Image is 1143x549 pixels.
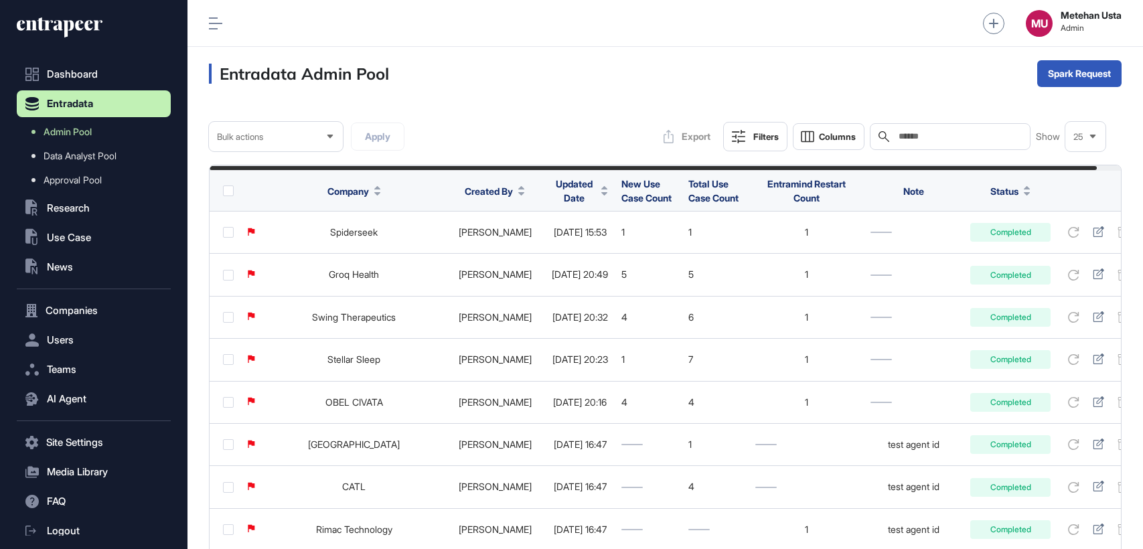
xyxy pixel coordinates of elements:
div: Completed [970,350,1051,369]
a: [PERSON_NAME] [459,268,532,280]
h3: Entradata Admin Pool [209,64,389,84]
div: [DATE] 20:23 [552,354,608,365]
span: Approval Pool [44,175,102,185]
div: 1 [755,354,857,365]
button: Media Library [17,459,171,485]
div: [DATE] 20:16 [552,397,608,408]
span: Users [47,335,74,345]
div: [DATE] 16:47 [552,439,608,450]
div: Completed [970,520,1051,539]
div: [DATE] 15:53 [552,227,608,238]
span: Media Library [47,467,108,477]
a: Logout [17,518,171,544]
div: Completed [970,266,1051,285]
div: 1 [621,227,675,238]
button: Export [656,123,718,150]
div: Filters [753,131,779,142]
button: Research [17,195,171,222]
div: Completed [970,223,1051,242]
div: 4 [688,481,742,492]
button: MU [1026,10,1053,37]
a: Rimac Technology [316,524,392,535]
span: Bulk actions [217,132,263,142]
div: 1 [755,312,857,323]
a: Stellar Sleep [327,354,380,365]
span: Companies [46,305,98,316]
button: Use Case [17,224,171,251]
a: Groq Health [329,268,379,280]
a: OBEL CIVATA [325,396,383,408]
div: 1 [688,439,742,450]
button: Created By [465,184,525,198]
span: Logout [47,526,80,536]
button: AI Agent [17,386,171,412]
div: 1 [755,269,857,280]
a: [PERSON_NAME] [459,396,532,408]
a: Swing Therapeutics [312,311,396,323]
button: FAQ [17,488,171,515]
span: Entradata [47,98,93,109]
div: 6 [688,312,742,323]
a: [PERSON_NAME] [459,439,532,450]
div: test agent id [870,481,957,492]
a: Spiderseek [330,226,378,238]
div: 7 [688,354,742,365]
div: Completed [970,478,1051,497]
button: Companies [17,297,171,324]
span: Company [327,184,369,198]
strong: Metehan Usta [1061,10,1122,21]
a: CATL [342,481,366,492]
div: [DATE] 20:49 [552,269,608,280]
span: FAQ [47,496,66,507]
a: [PERSON_NAME] [459,354,532,365]
span: Data Analyst Pool [44,151,117,161]
div: test agent id [870,439,957,450]
div: test agent id [870,524,957,535]
button: Teams [17,356,171,383]
span: Teams [47,364,76,375]
button: Updated Date [552,177,608,205]
div: 5 [621,269,675,280]
button: Filters [723,122,787,151]
button: Spark Request [1037,60,1122,87]
div: 4 [621,312,675,323]
span: Admin Pool [44,127,92,137]
span: Dashboard [47,69,98,80]
span: AI Agent [47,394,86,404]
span: Research [47,203,90,214]
div: 4 [621,397,675,408]
span: Updated Date [552,177,596,205]
a: [PERSON_NAME] [459,481,532,492]
button: Status [990,184,1031,198]
div: [DATE] 20:32 [552,312,608,323]
div: 4 [688,397,742,408]
button: Company [327,184,381,198]
span: 25 [1073,132,1083,142]
span: New Use Case Count [621,178,672,204]
div: 1 [621,354,675,365]
div: 1 [755,227,857,238]
a: [GEOGRAPHIC_DATA] [308,439,400,450]
span: Note [903,185,924,197]
a: Dashboard [17,61,171,88]
a: Approval Pool [23,168,171,192]
a: [PERSON_NAME] [459,226,532,238]
span: Admin [1061,23,1122,33]
span: Total Use Case Count [688,178,739,204]
a: Admin Pool [23,120,171,144]
button: Entradata [17,90,171,117]
a: [PERSON_NAME] [459,311,532,323]
div: 1 [688,227,742,238]
span: News [47,262,73,272]
a: [PERSON_NAME] [459,524,532,535]
div: Completed [970,435,1051,454]
div: Completed [970,308,1051,327]
span: Columns [819,132,856,142]
button: Users [17,327,171,354]
span: Created By [465,184,513,198]
div: [DATE] 16:47 [552,524,608,535]
div: [DATE] 16:47 [552,481,608,492]
div: Completed [970,393,1051,412]
button: Columns [793,123,864,150]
